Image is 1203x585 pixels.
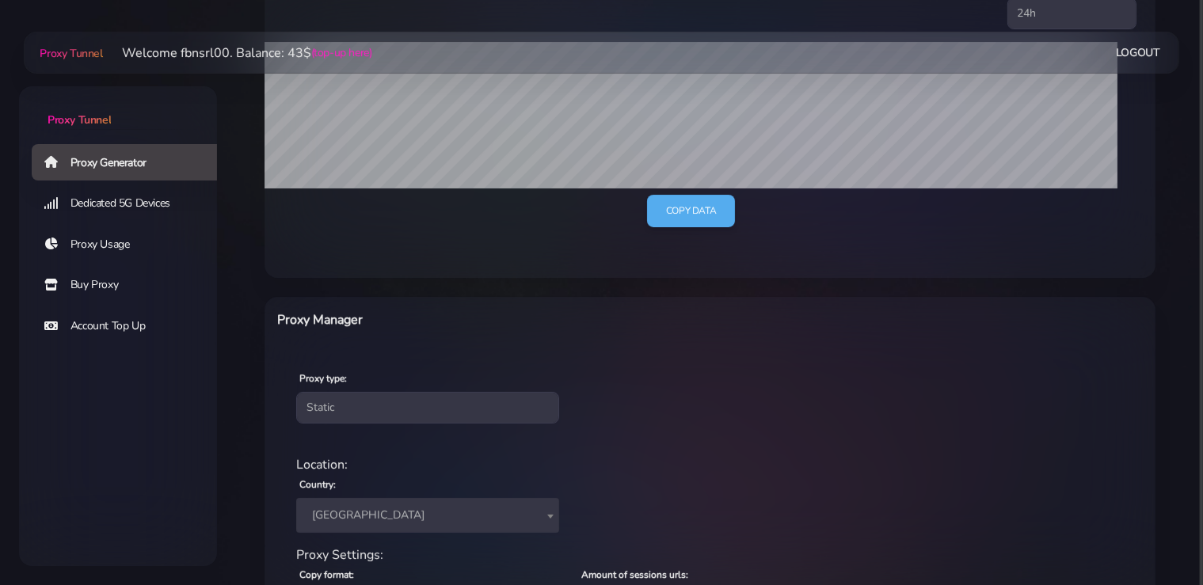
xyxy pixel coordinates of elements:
span: Germany [296,498,559,533]
label: Amount of sessions urls: [581,568,688,582]
iframe: Webchat Widget [1126,508,1183,565]
label: Country: [299,477,336,492]
a: (top-up here) [311,44,372,61]
li: Welcome fbnsrl00. Balance: 43$ [103,44,372,63]
span: Germany [306,504,550,526]
a: Proxy Tunnel [36,40,102,66]
a: Copy data [647,195,735,227]
div: Location: [287,455,1133,474]
h6: Proxy Manager [277,310,775,330]
a: Buy Proxy [32,267,230,303]
a: Account Top Up [32,308,230,344]
span: Proxy Tunnel [48,112,111,127]
label: Proxy type: [299,371,347,386]
a: Dedicated 5G Devices [32,185,230,222]
a: Proxy Generator [32,144,230,180]
label: Copy format: [299,568,354,582]
a: Proxy Usage [32,226,230,263]
div: Proxy Settings: [287,545,1133,564]
a: Logout [1116,38,1160,67]
span: Proxy Tunnel [40,46,102,61]
a: Proxy Tunnel [19,86,217,128]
